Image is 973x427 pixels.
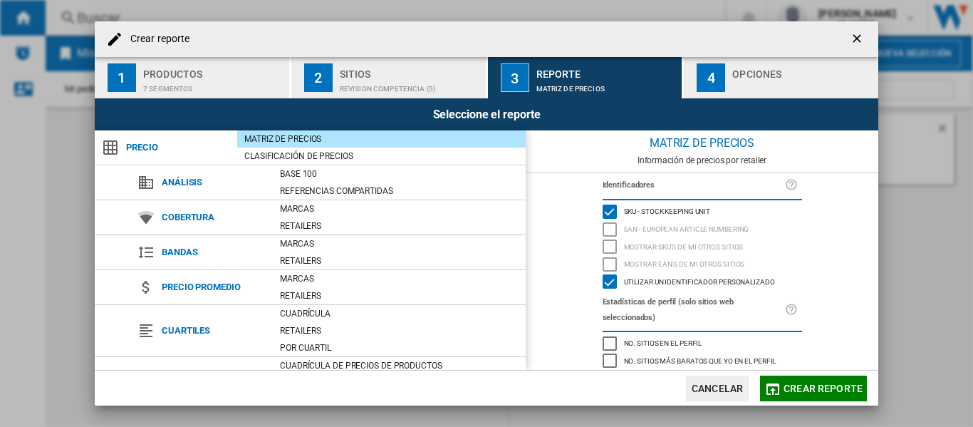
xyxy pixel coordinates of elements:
span: Mostrar EAN's de mi otros sitios [624,258,745,268]
div: Retailers [273,324,526,338]
div: 1 [108,63,136,92]
div: Marcas [273,272,526,286]
span: EAN - European Article Numbering [624,223,749,233]
div: Retailers [273,254,526,268]
div: Matriz de precios [536,78,677,93]
div: Retailers [273,289,526,303]
div: Sitios [340,63,480,78]
span: Análisis [155,173,273,192]
span: No. sitios en el perfil [624,337,702,347]
div: 2 [304,63,333,92]
span: Cuartiles [155,321,273,341]
span: SKU - Stock Keeping Unit [624,205,711,215]
div: Retailers [273,219,526,233]
md-checkbox: No. sitios en el perfil [603,335,802,353]
ng-md-icon: getI18NText('BUTTONS.CLOSE_DIALOG') [850,31,867,48]
div: Productos [143,63,283,78]
button: Crear reporte [760,376,867,401]
span: Precio [119,138,237,158]
div: Matriz de precios [237,132,526,146]
div: Marcas [273,237,526,251]
md-checkbox: No. sitios más baratos que yo en el perfil [603,352,802,370]
span: Mostrar SKU'S de mi otros sitios [624,241,744,251]
div: Por cuartil [273,341,526,355]
div: Marcas [273,202,526,216]
md-checkbox: Utilizar un identificador personalizado [603,273,802,291]
button: 2 Sitios REVISION COMPETENCIA (5) [291,57,487,98]
button: 3 Reporte Matriz de precios [488,57,684,98]
div: 4 [697,63,725,92]
span: Crear reporte [784,383,863,394]
div: Opciones [732,63,873,78]
span: Utilizar un identificador personalizado [624,276,775,286]
div: Matriz de precios [526,130,878,155]
div: Base 100 [273,167,526,181]
md-checkbox: Mostrar EAN's de mi otros sitios [603,256,802,274]
div: Reporte [536,63,677,78]
md-checkbox: SKU - Stock Keeping Unit [603,203,802,221]
div: Cuadrícula de precios de productos [273,359,526,373]
h4: Crear reporte [123,32,189,46]
label: Estadísticas de perfil (solo sitios web seleccionados) [603,294,785,326]
span: Cobertura [155,207,273,227]
div: Referencias compartidas [273,184,526,198]
md-checkbox: EAN - European Article Numbering [603,220,802,238]
button: Cancelar [686,376,749,401]
div: 7 segmentos [143,78,283,93]
div: REVISION COMPETENCIA (5) [340,78,480,93]
button: 4 Opciones [684,57,878,98]
span: No. sitios más baratos que yo en el perfil [624,355,776,365]
div: 3 [501,63,529,92]
md-checkbox: Mostrar SKU'S de mi otros sitios [603,238,802,256]
div: Seleccione el reporte [95,98,878,130]
div: Información de precios por retailer [526,155,878,165]
div: Clasificación de precios [237,149,526,163]
span: Bandas [155,242,273,262]
div: Cuadrícula [273,307,526,321]
label: Identificadores [603,178,785,193]
button: 1 Productos 7 segmentos [95,57,291,98]
span: Precio promedio [155,277,273,297]
button: getI18NText('BUTTONS.CLOSE_DIALOG') [844,25,873,53]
